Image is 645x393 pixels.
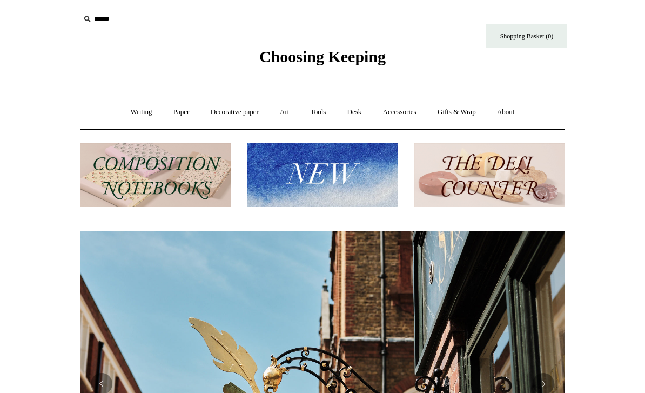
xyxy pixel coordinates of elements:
[201,98,268,126] a: Decorative paper
[259,56,386,64] a: Choosing Keeping
[373,98,426,126] a: Accessories
[80,143,231,208] img: 202302 Composition ledgers.jpg__PID:69722ee6-fa44-49dd-a067-31375e5d54ec
[486,24,567,48] a: Shopping Basket (0)
[164,98,199,126] a: Paper
[247,143,398,208] img: New.jpg__PID:f73bdf93-380a-4a35-bcfe-7823039498e1
[270,98,299,126] a: Art
[428,98,486,126] a: Gifts & Wrap
[487,98,525,126] a: About
[259,48,386,65] span: Choosing Keeping
[301,98,336,126] a: Tools
[121,98,162,126] a: Writing
[414,143,565,208] img: The Deli Counter
[338,98,372,126] a: Desk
